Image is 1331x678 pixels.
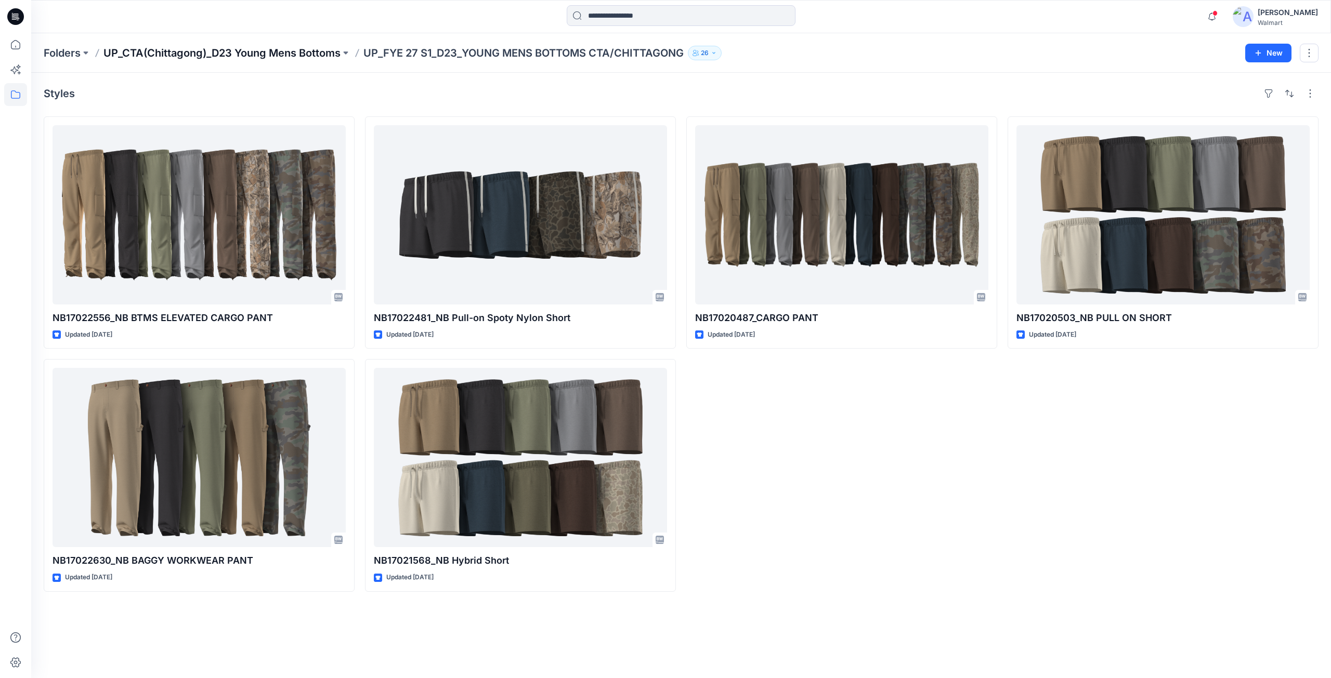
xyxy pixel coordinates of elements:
img: avatar [1233,6,1254,27]
div: Walmart [1258,19,1318,26]
p: NB17022630_NB BAGGY WORKWEAR PANT [53,553,346,568]
p: NB17022556_NB BTMS ELEVATED CARGO PANT [53,311,346,325]
a: NB17022481_NB Pull-on Spoty Nylon Short [374,125,667,304]
button: 26 [688,46,722,60]
a: NB17020487_CARGO PANT [695,125,988,304]
p: Updated [DATE] [386,329,434,340]
p: Updated [DATE] [1029,329,1076,340]
p: NB17021568_NB Hybrid Short [374,553,667,568]
a: NB17021568_NB Hybrid Short [374,368,667,547]
p: 26 [701,47,709,59]
div: [PERSON_NAME] [1258,6,1318,19]
p: NB17020503_NB PULL ON SHORT [1016,311,1310,325]
p: Updated [DATE] [65,329,112,340]
p: Updated [DATE] [65,572,112,583]
p: Updated [DATE] [708,329,755,340]
p: NB17022481_NB Pull-on Spoty Nylon Short [374,311,667,325]
a: NB17020503_NB PULL ON SHORT [1016,125,1310,304]
p: NB17020487_CARGO PANT [695,311,988,325]
h4: Styles [44,87,75,100]
button: New [1245,44,1291,62]
a: NB17022630_NB BAGGY WORKWEAR PANT [53,368,346,547]
a: Folders [44,46,81,60]
a: NB17022556_NB BTMS ELEVATED CARGO PANT [53,125,346,304]
a: UP_CTA(Chittagong)_D23 Young Mens Bottoms [103,46,341,60]
p: Updated [DATE] [386,572,434,583]
p: UP_FYE 27 S1_D23_YOUNG MENS BOTTOMS CTA/CHITTAGONG [363,46,684,60]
